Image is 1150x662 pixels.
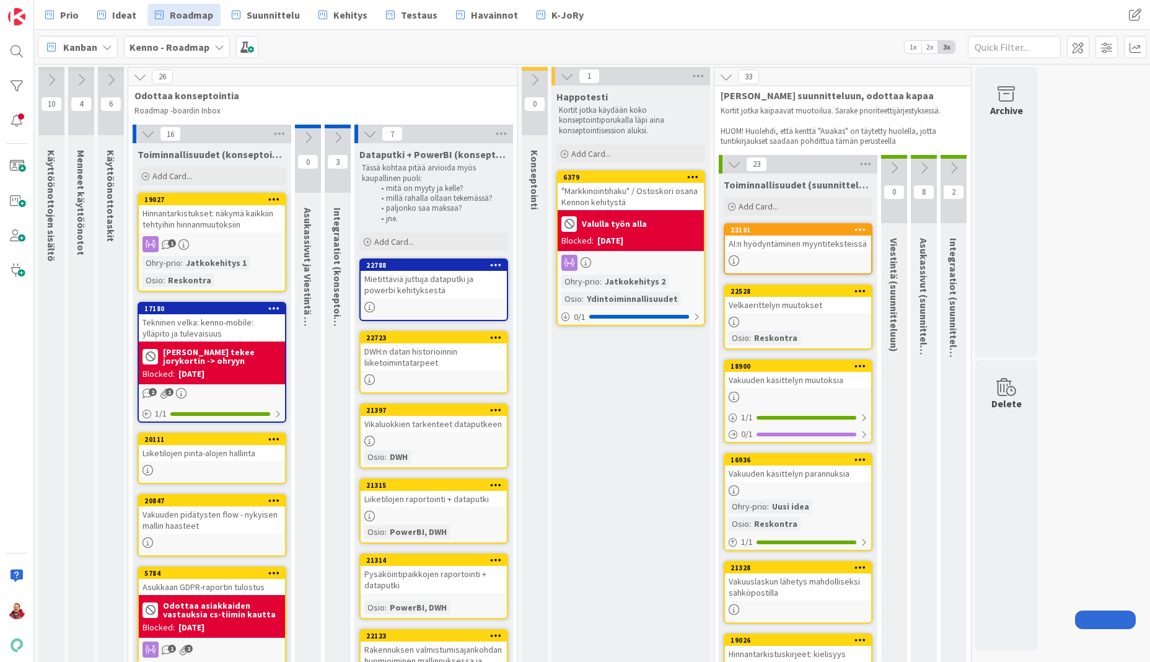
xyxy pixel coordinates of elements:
[382,126,403,141] span: 7
[731,226,871,234] div: 23191
[551,7,584,22] span: K-JoRy
[746,157,767,172] span: 23
[366,261,507,270] div: 22788
[729,331,749,345] div: Osio
[143,621,175,634] div: Blocked:
[529,150,541,210] span: Konseptointi
[75,150,87,255] span: Menneet käyttöönotot
[163,348,281,365] b: [PERSON_NAME] tekee jorykortin -> ohryyn
[105,150,117,242] span: Käyttöönottotaskit
[725,361,871,388] div: 18900Vakuuden käsittelyn muutoksia
[731,362,871,371] div: 18900
[168,645,176,653] span: 1
[152,69,173,84] span: 26
[888,238,900,352] span: Viestintä (suunnitteluun)
[38,4,86,26] a: Prio
[725,635,871,662] div: 19026Hinnantarkistuskirjeet: kielisyys
[139,434,285,461] div: 20111Liiketilojen pinta-alojen hallinta
[725,454,871,466] div: 16936
[45,150,58,262] span: Käyttöönottojen sisältö
[731,563,871,572] div: 21328
[8,602,25,619] img: JS
[725,224,871,236] div: 23191
[138,148,286,161] span: Toiminnallisuudet (konseptointiin)
[163,601,281,619] b: Odottaa asiakkaiden vastauksia cs-tiimin kautta
[374,193,506,203] li: millä rahalla ollaan tekemässä?
[112,7,136,22] span: Ideat
[362,163,506,183] p: Tässä kohtaa pitää arvioida myös kaupallinen puoli:
[558,309,704,325] div: 0/1
[331,208,344,341] span: Integraatiot (konseptointiin)
[63,40,97,55] span: Kanban
[139,568,285,579] div: 5784
[100,97,121,112] span: 6
[385,450,387,464] span: :
[725,410,871,425] div: 1/1
[387,525,450,539] div: PowerBI, DWH
[721,106,965,116] p: Kortit jotka kaipaavat muotoilua. Sarake prioriteettijärjestyksessä.
[725,562,871,573] div: 21328
[385,525,387,539] span: :
[385,601,387,614] span: :
[361,416,507,432] div: Vikaluokkien tarkenteet dataputkeen
[721,89,955,102] span: Valmis suunnitteluun, odottaa kapaa
[725,562,871,601] div: 21328Vakuuslaskun lähetys mahdolliseksi sähköpostilla
[333,7,367,22] span: Kehitys
[725,426,871,442] div: 0/1
[387,601,450,614] div: PowerBI, DWH
[361,271,507,298] div: Mietittäviä juttuja dataputki ja powerbi kehityksestä
[168,239,176,247] span: 1
[366,481,507,490] div: 21315
[991,396,1022,411] div: Delete
[8,8,25,25] img: Visit kanbanzone.com
[302,208,314,391] span: Asukassivut ja Viestintä (konseptointiin)
[71,97,92,112] span: 4
[60,7,79,22] span: Prio
[361,343,507,371] div: DWH:n datan historioinnin liiketoimintatarpeet
[558,183,704,210] div: "Markkinointihaku" / Ostoskori osana Kennon kehitystä
[724,179,872,191] span: Toiminnallisuudet (suunnitteluun)
[725,573,871,601] div: Vakuuslaskun lähetys mahdolliseksi sähköpostilla
[224,4,307,26] a: Suunnittelu
[366,632,507,640] div: 22123
[563,173,704,182] div: 6379
[155,407,167,420] span: 1 / 1
[183,256,250,270] div: Jatkokehitys 1
[139,205,285,232] div: Hinnantarkistukset: näkymä kaikkiin tehtyihin hinnanmuutoksiin
[8,637,25,654] img: avatar
[144,496,285,505] div: 20847
[364,525,385,539] div: Osio
[558,172,704,183] div: 6379
[134,89,502,102] span: Odottaa konseptointia
[361,332,507,343] div: 22723
[738,69,759,84] span: 33
[729,500,767,513] div: Ohry-prio
[918,238,930,366] span: Asukassivut (suunnitteluun)
[943,185,964,200] span: 2
[247,7,300,22] span: Suunnittelu
[387,450,411,464] div: DWH
[749,331,751,345] span: :
[379,4,445,26] a: Testaus
[374,214,506,224] li: jne.
[374,236,414,247] span: Add Card...
[524,97,545,112] span: 0
[731,287,871,296] div: 22528
[139,445,285,461] div: Liiketilojen pinta-alojen hallinta
[41,97,62,112] span: 10
[361,260,507,298] div: 22788Mietittäviä juttuja dataputki ja powerbi kehityksestä
[361,480,507,507] div: 21315Liiketilojen raportointi + dataputki
[725,236,871,252] div: AI:n hyödyntäminen myyntiteksteissä
[134,106,511,116] p: Roadmap -boardin Inbox
[561,292,582,306] div: Osio
[401,7,437,22] span: Testaus
[725,454,871,482] div: 16936Vakuuden käsittelyn parannuksia
[767,500,769,513] span: :
[571,148,611,159] span: Add Card...
[149,388,157,396] span: 2
[602,275,669,288] div: Jatkokehitys 2
[178,621,204,634] div: [DATE]
[938,41,955,53] span: 3x
[725,534,871,550] div: 1/1
[361,555,507,593] div: 21314Pysäköintipaikkojen raportointi + dataputki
